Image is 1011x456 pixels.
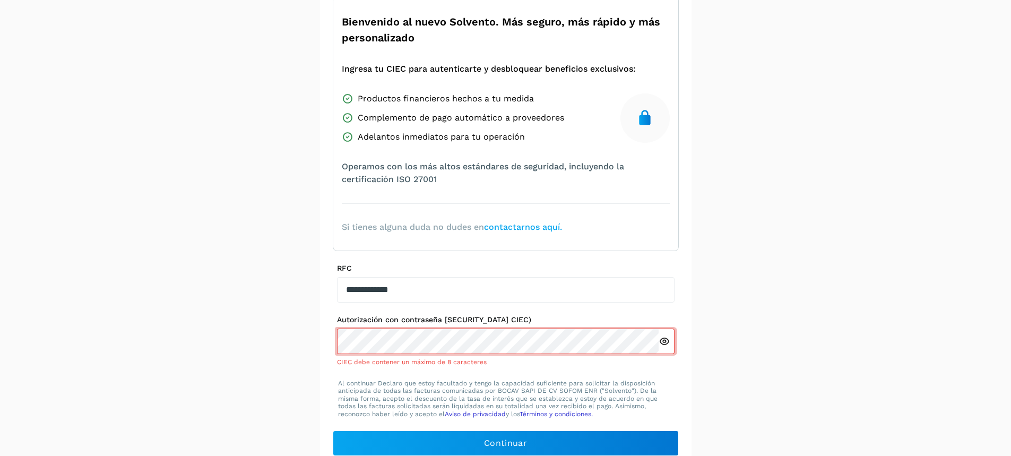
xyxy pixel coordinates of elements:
[358,131,525,143] span: Adelantos inmediatos para tu operación
[342,63,636,75] span: Ingresa tu CIEC para autenticarte y desbloquear beneficios exclusivos:
[342,160,670,186] span: Operamos con los más altos estándares de seguridad, incluyendo la certificación ISO 27001
[342,14,670,46] span: Bienvenido al nuevo Solvento. Más seguro, más rápido y más personalizado
[520,410,593,418] a: Términos y condiciones.
[337,358,487,366] span: CIEC debe contener un máximo de 8 caracteres
[338,380,673,418] p: Al continuar Declaro que estoy facultado y tengo la capacidad suficiente para solicitar la dispos...
[342,221,562,234] span: Si tienes alguna duda no dudes en
[333,431,679,456] button: Continuar
[358,92,534,105] span: Productos financieros hechos a tu medida
[636,109,653,126] img: secure
[484,437,527,449] span: Continuar
[445,410,506,418] a: Aviso de privacidad
[484,222,562,232] a: contactarnos aquí.
[337,264,675,273] label: RFC
[337,315,675,324] label: Autorización con contraseña [SECURITY_DATA] CIEC)
[358,111,564,124] span: Complemento de pago automático a proveedores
